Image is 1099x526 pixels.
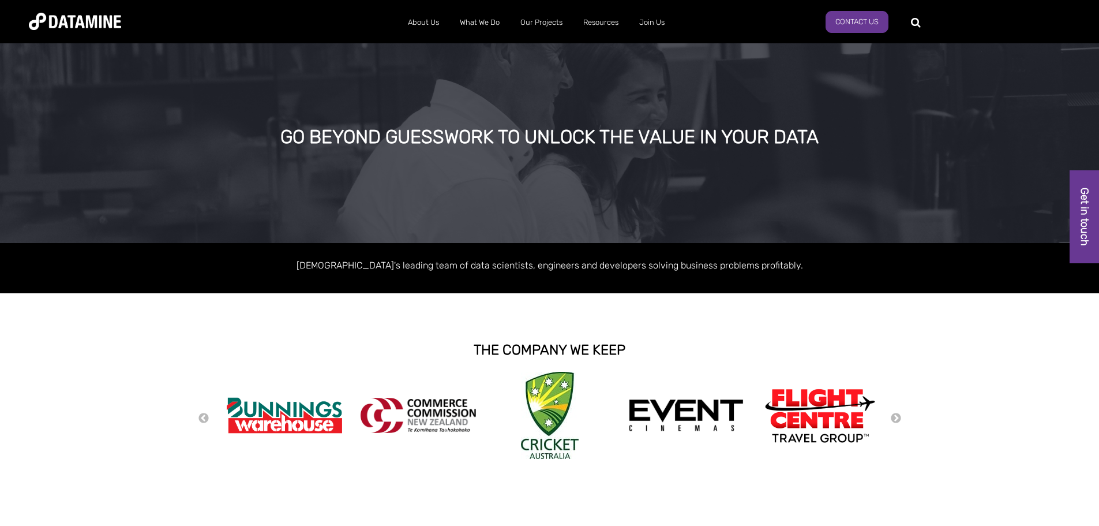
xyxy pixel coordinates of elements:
p: [DEMOGRAPHIC_DATA]'s leading team of data scientists, engineers and developers solving business p... [221,258,879,273]
strong: THE COMPANY WE KEEP [474,342,625,358]
button: Next [890,412,902,425]
a: Join Us [629,8,675,38]
a: Resources [573,8,629,38]
a: What We Do [449,8,510,38]
img: Flight Centre [762,386,877,445]
a: Get in touch [1070,170,1099,263]
a: About Us [397,8,449,38]
button: Previous [198,412,209,425]
img: event cinemas [628,399,744,432]
img: Cricket Australia [521,372,579,459]
a: Contact Us [826,11,888,33]
div: GO BEYOND GUESSWORK TO UNLOCK THE VALUE IN YOUR DATA [125,127,974,148]
img: commercecommission [361,398,476,433]
img: Datamine [29,13,121,30]
img: Bunnings Warehouse [227,394,342,437]
a: Our Projects [510,8,573,38]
